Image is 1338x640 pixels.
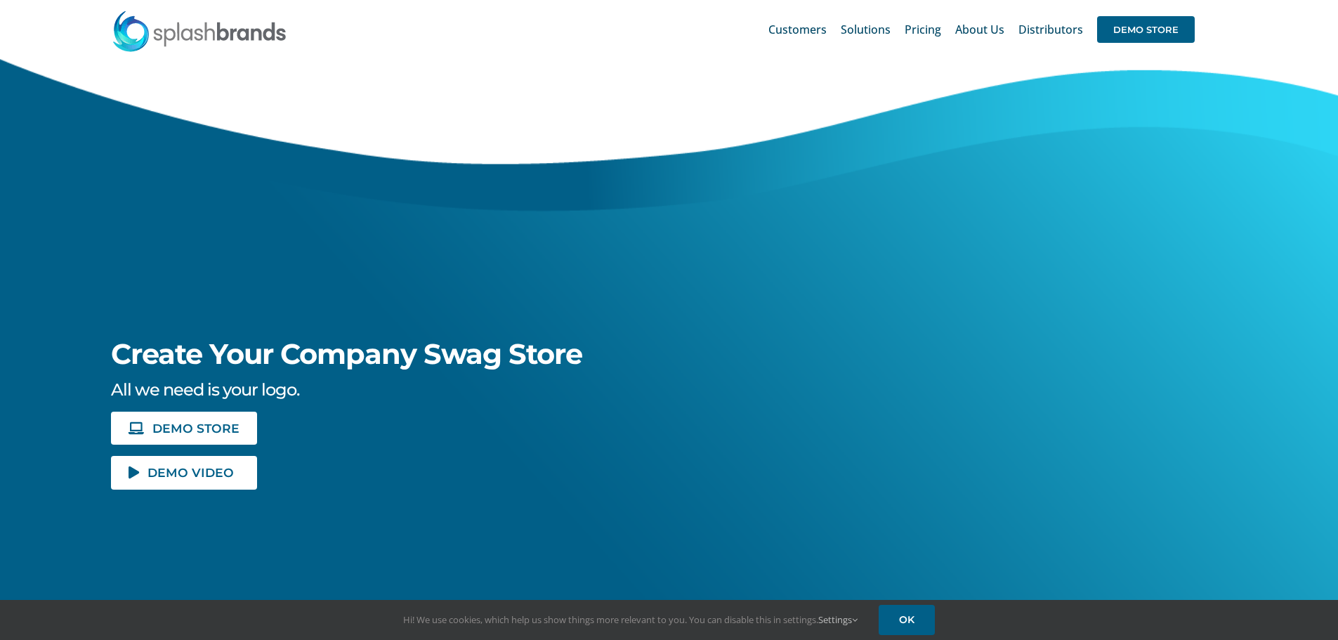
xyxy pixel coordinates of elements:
[768,7,1195,52] nav: Main Menu
[768,24,827,35] span: Customers
[955,24,1004,35] span: About Us
[879,605,935,635] a: OK
[905,7,941,52] a: Pricing
[111,337,582,371] span: Create Your Company Swag Store
[841,24,891,35] span: Solutions
[768,7,827,52] a: Customers
[112,10,287,52] img: SplashBrands.com Logo
[111,412,257,445] a: DEMO STORE
[1018,24,1083,35] span: Distributors
[1018,7,1083,52] a: Distributors
[403,613,858,626] span: Hi! We use cookies, which help us show things more relevant to you. You can disable this in setti...
[147,466,234,478] span: DEMO VIDEO
[152,422,240,434] span: DEMO STORE
[818,613,858,626] a: Settings
[1097,7,1195,52] a: DEMO STORE
[1097,16,1195,43] span: DEMO STORE
[111,379,299,400] span: All we need is your logo.
[905,24,941,35] span: Pricing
